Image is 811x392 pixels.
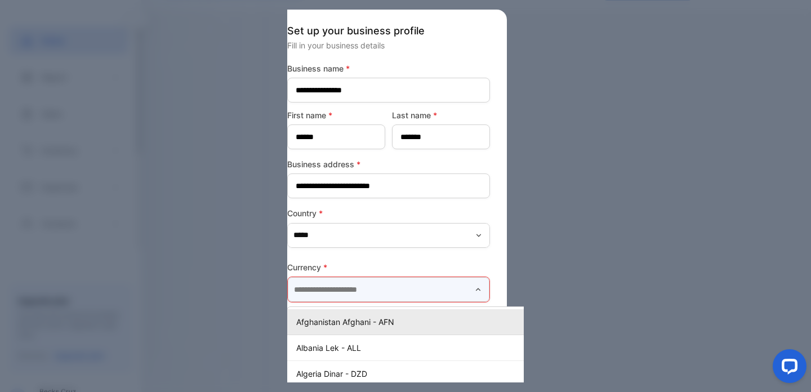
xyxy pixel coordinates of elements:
[287,207,490,219] label: Country
[287,23,490,38] p: Set up your business profile
[287,305,490,319] p: This field is required
[296,368,568,380] p: Algeria Dinar - DZD
[287,158,490,170] label: Business address
[287,109,385,121] label: First name
[764,345,811,392] iframe: LiveChat chat widget
[296,342,568,354] p: Albania Lek - ALL
[287,39,490,51] p: Fill in your business details
[287,63,490,74] label: Business name
[392,109,490,121] label: Last name
[287,261,490,273] label: Currency
[296,316,568,328] p: Afghanistan Afghani - AFN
